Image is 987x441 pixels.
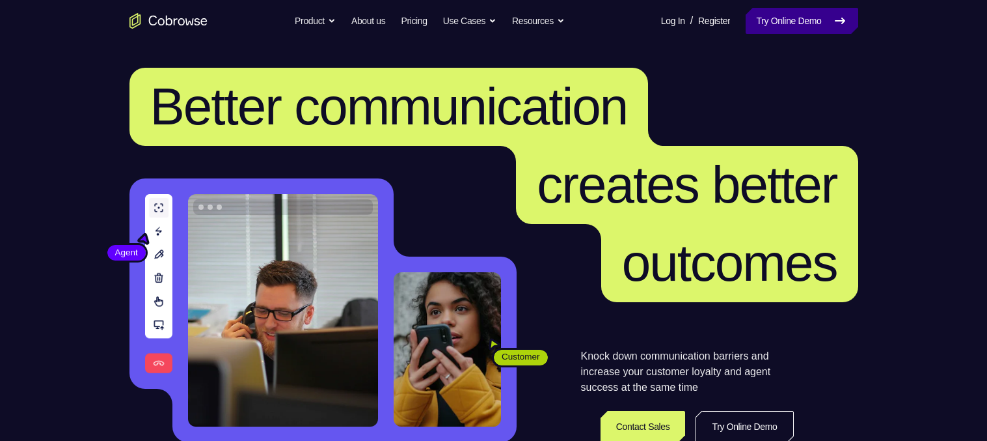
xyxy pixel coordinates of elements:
[351,8,385,34] a: About us
[295,8,336,34] button: Product
[512,8,565,34] button: Resources
[537,156,837,214] span: creates better
[443,8,496,34] button: Use Cases
[698,8,730,34] a: Register
[401,8,427,34] a: Pricing
[622,234,837,292] span: outcomes
[150,78,628,135] span: Better communication
[746,8,858,34] a: Try Online Demo
[129,13,208,29] a: Go to the home page
[394,272,501,427] img: A customer holding their phone
[690,13,693,29] span: /
[581,349,794,395] p: Knock down communication barriers and increase your customer loyalty and agent success at the sam...
[661,8,685,34] a: Log In
[188,194,378,427] img: A customer support agent talking on the phone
